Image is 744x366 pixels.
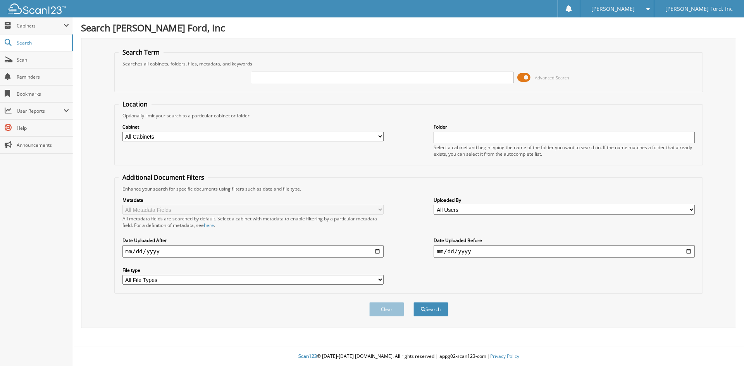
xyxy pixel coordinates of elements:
[119,186,699,192] div: Enhance your search for specific documents using filters such as date and file type.
[119,173,208,182] legend: Additional Document Filters
[81,21,736,34] h1: Search [PERSON_NAME] Ford, Inc
[705,329,744,366] iframe: Chat Widget
[122,245,384,258] input: start
[665,7,733,11] span: [PERSON_NAME] Ford, Inc
[17,91,69,97] span: Bookmarks
[591,7,635,11] span: [PERSON_NAME]
[17,142,69,148] span: Announcements
[17,74,69,80] span: Reminders
[8,3,66,14] img: scan123-logo-white.svg
[119,100,152,108] legend: Location
[17,125,69,131] span: Help
[204,222,214,229] a: here
[122,237,384,244] label: Date Uploaded After
[119,48,164,57] legend: Search Term
[17,57,69,63] span: Scan
[535,75,569,81] span: Advanced Search
[369,302,404,316] button: Clear
[122,215,384,229] div: All metadata fields are searched by default. Select a cabinet with metadata to enable filtering b...
[434,124,695,130] label: Folder
[490,353,519,359] a: Privacy Policy
[119,112,699,119] div: Optionally limit your search to a particular cabinet or folder
[122,124,384,130] label: Cabinet
[17,108,64,114] span: User Reports
[17,40,68,46] span: Search
[434,197,695,203] label: Uploaded By
[298,353,317,359] span: Scan123
[434,144,695,157] div: Select a cabinet and begin typing the name of the folder you want to search in. If the name match...
[73,347,744,366] div: © [DATE]-[DATE] [DOMAIN_NAME]. All rights reserved | appg02-scan123-com |
[122,197,384,203] label: Metadata
[122,267,384,273] label: File type
[434,237,695,244] label: Date Uploaded Before
[434,245,695,258] input: end
[119,60,699,67] div: Searches all cabinets, folders, files, metadata, and keywords
[17,22,64,29] span: Cabinets
[413,302,448,316] button: Search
